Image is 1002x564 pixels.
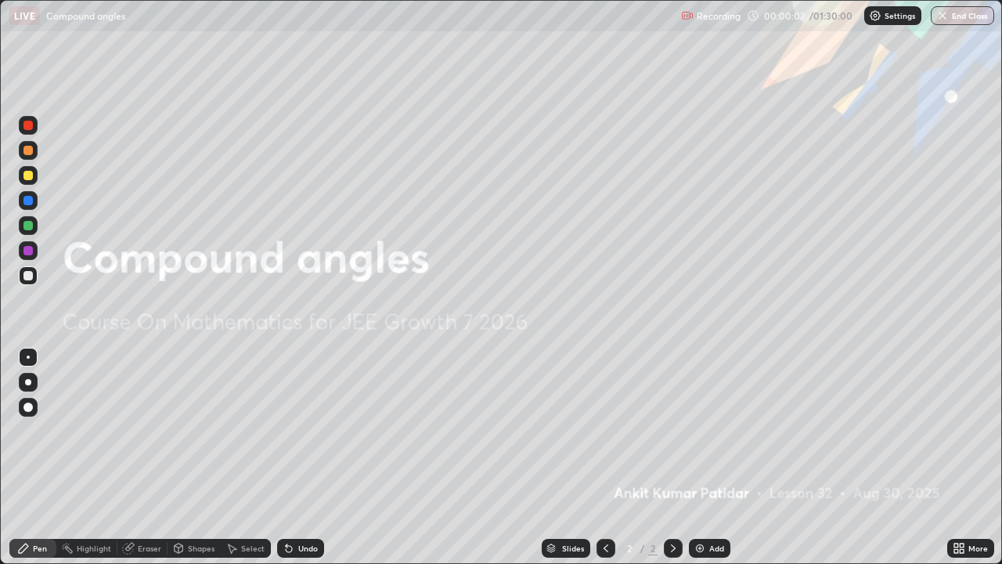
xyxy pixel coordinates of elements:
div: Shapes [188,544,214,552]
div: Highlight [77,544,111,552]
div: Undo [298,544,318,552]
div: 2 [622,544,637,553]
div: Select [241,544,265,552]
div: / [640,544,645,553]
img: recording.375f2c34.svg [681,9,694,22]
p: Settings [885,12,915,20]
button: End Class [931,6,994,25]
div: Pen [33,544,47,552]
img: add-slide-button [694,542,706,555]
div: Slides [562,544,584,552]
div: Add [709,544,724,552]
p: Compound angles [46,9,125,22]
p: LIVE [14,9,35,22]
div: 2 [648,541,658,555]
img: class-settings-icons [869,9,881,22]
div: Eraser [138,544,161,552]
img: end-class-cross [936,9,949,22]
div: More [968,544,988,552]
p: Recording [697,10,741,22]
